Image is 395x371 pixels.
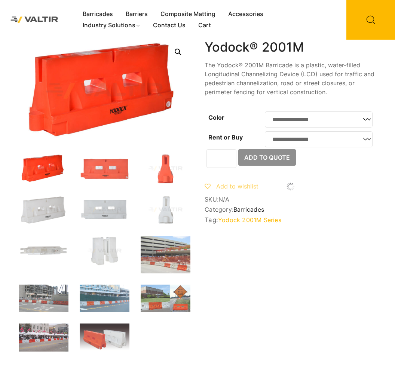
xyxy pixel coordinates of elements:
[19,324,68,352] img: yodock_2001m_5.jpg
[80,195,129,225] img: 2001M_Nat_Front.jpg
[6,12,63,28] img: Valtir Rentals
[76,20,147,31] a: Industry Solutions
[154,9,222,20] a: Composite Matting
[119,9,154,20] a: Barriers
[222,9,270,20] a: Accessories
[206,149,236,168] input: Product quantity
[141,195,190,225] img: 2001M_Nat_Side.jpg
[80,285,129,313] img: yodock_2001m_4.jpg
[76,9,119,20] a: Barricades
[208,114,224,121] label: Color
[19,236,68,266] img: 2001M_Nat_Top.jpg
[141,285,190,313] img: yodock_2001m_3.jpg
[233,206,264,213] a: Barricades
[205,216,376,224] span: Tag:
[141,154,190,184] img: 2001M_Org_Side.jpg
[218,196,230,203] span: N/A
[147,20,192,31] a: Contact Us
[238,149,296,166] button: Add to Quote
[141,236,190,273] img: Convention Center Construction Project
[205,206,376,213] span: Category:
[19,154,68,184] img: 2001M_Org_3Q.jpg
[208,134,243,141] label: Rent or Buy
[19,195,68,225] img: 2001M_Nat_3Q.jpg
[205,61,376,96] p: The Yodock® 2001M Barricade is a plastic, water-filled Longitudinal Channelizing Device (LCD) use...
[19,285,68,313] img: yodock_2001m_2.jpg
[80,236,129,266] img: 2001M_Org_Top.jpg
[205,40,376,55] h1: Yodock® 2001M
[80,324,129,353] img: yodock-2001m.png
[80,154,129,184] img: 2001M_Org_Front.jpg
[205,196,376,203] span: SKU:
[192,20,217,31] a: Cart
[218,216,281,224] a: Yodock 2001M Series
